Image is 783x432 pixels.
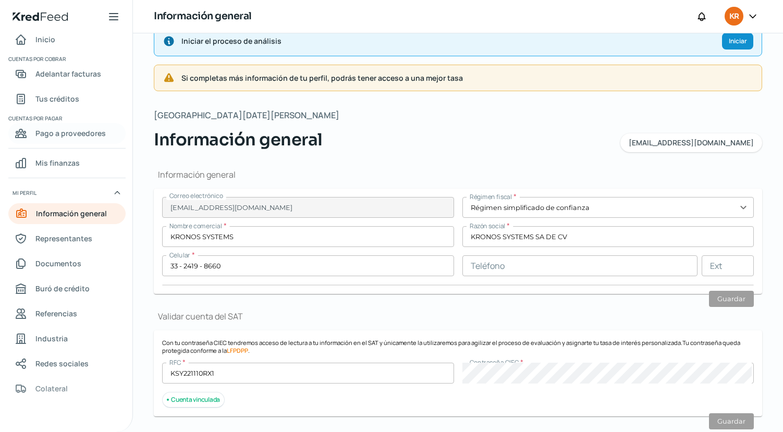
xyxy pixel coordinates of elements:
a: Documentos [8,253,126,274]
h1: Validar cuenta del SAT [154,311,762,322]
span: Mi perfil [13,188,36,198]
span: Representantes [35,232,92,245]
span: Si completas más información de tu perfil, podrás tener acceso a una mejor tasa [181,71,753,84]
a: Referencias [8,303,126,324]
div: Cuenta vinculada [162,392,225,408]
span: Mis finanzas [35,156,80,169]
h1: Información general [154,9,252,24]
span: Pago a proveedores [35,127,106,140]
span: Iniciar [729,38,747,44]
span: Información general [36,207,107,220]
a: Colateral [8,378,126,399]
span: [GEOGRAPHIC_DATA][DATE][PERSON_NAME] [154,108,339,123]
a: Mis finanzas [8,153,126,174]
a: Redes sociales [8,353,126,374]
h1: Información general [154,169,762,180]
span: Cuentas por pagar [8,114,124,123]
button: Iniciar [722,33,753,50]
span: Redes sociales [35,357,89,370]
span: Información general [154,127,323,152]
span: Colateral [35,382,68,395]
span: Tus créditos [35,92,79,105]
a: Inicio [8,29,126,50]
a: Tus créditos [8,89,126,109]
a: Representantes [8,228,126,249]
span: Contraseña CIEC [470,358,519,367]
button: Guardar [709,413,754,429]
span: Industria [35,332,68,345]
span: Iniciar el proceso de análisis [181,34,714,47]
span: Documentos [35,257,81,270]
a: Industria [8,328,126,349]
span: Adelantar facturas [35,67,101,80]
a: Pago a proveedores [8,123,126,144]
span: KR [729,10,739,23]
span: Inicio [35,33,55,46]
span: Razón social [470,221,505,230]
span: Referencias [35,307,77,320]
a: Información general [8,203,126,224]
span: RFC [169,358,181,367]
span: Celular [169,251,190,260]
span: Buró de crédito [35,282,90,295]
a: LFPDPP [227,347,248,354]
span: Nombre comercial [169,221,222,230]
span: [EMAIL_ADDRESS][DOMAIN_NAME] [629,139,754,146]
span: Correo electrónico [169,191,223,200]
button: Guardar [709,291,754,307]
p: Con tu contraseña CIEC tendremos acceso de lectura a tu información en el SAT y únicamente la uti... [162,339,754,354]
span: Régimen fiscal [470,192,512,201]
span: Cuentas por cobrar [8,54,124,64]
a: Buró de crédito [8,278,126,299]
a: Adelantar facturas [8,64,126,84]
